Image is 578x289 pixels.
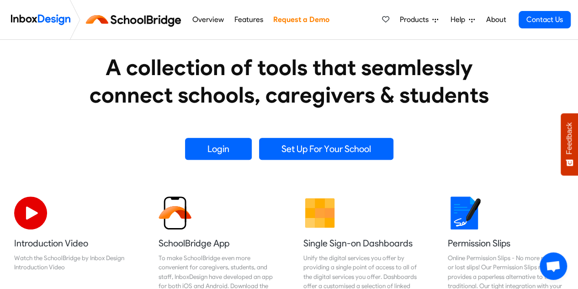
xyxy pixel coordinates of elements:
[561,113,578,175] button: Feedback - Show survey
[448,196,481,229] img: 2022_01_18_icon_signature.svg
[159,237,275,250] h5: SchoolBridge App
[14,196,47,229] img: 2022_07_11_icon_video_playback.svg
[190,11,226,29] a: Overview
[14,237,130,250] h5: Introduction Video
[519,11,571,28] a: Contact Us
[451,14,469,25] span: Help
[400,14,432,25] span: Products
[84,9,187,31] img: schoolbridge logo
[565,122,573,154] span: Feedback
[540,252,567,280] div: Open chat
[14,253,130,272] div: Watch the SchoolBridge by Inbox Design Introduction Video
[303,196,336,229] img: 2022_01_13_icon_grid.svg
[232,11,265,29] a: Features
[447,11,478,29] a: Help
[72,54,506,109] heading: A collection of tools that seamlessly connect schools, caregivers & students
[303,237,419,250] h5: Single Sign-on Dashboards
[270,11,332,29] a: Request a Demo
[185,138,252,160] a: Login
[396,11,442,29] a: Products
[159,196,191,229] img: 2022_01_13_icon_sb_app.svg
[483,11,509,29] a: About
[448,237,564,250] h5: Permission Slips
[259,138,393,160] a: Set Up For Your School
